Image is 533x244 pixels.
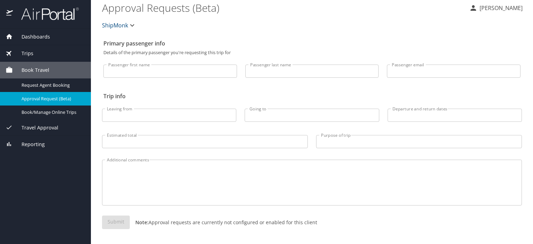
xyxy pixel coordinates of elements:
[103,50,521,55] p: Details of the primary passenger you're requesting this trip for
[6,7,14,20] img: icon-airportal.png
[13,124,58,132] span: Travel Approval
[13,33,50,41] span: Dashboards
[13,50,33,57] span: Trips
[103,38,521,49] h2: Primary passenger info
[99,18,139,32] button: ShipMonk
[466,2,525,14] button: [PERSON_NAME]
[22,82,83,89] span: Request Agent Booking
[13,141,45,148] span: Reporting
[102,20,128,30] span: ShipMonk
[130,219,317,226] p: Approval requests are currently not configured or enabled for this client
[14,7,79,20] img: airportal-logo.png
[22,109,83,116] span: Book/Manage Online Trips
[103,91,521,102] h2: Trip info
[13,66,49,74] span: Book Travel
[477,4,523,12] p: [PERSON_NAME]
[22,95,83,102] span: Approval Request (Beta)
[135,219,149,226] strong: Note:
